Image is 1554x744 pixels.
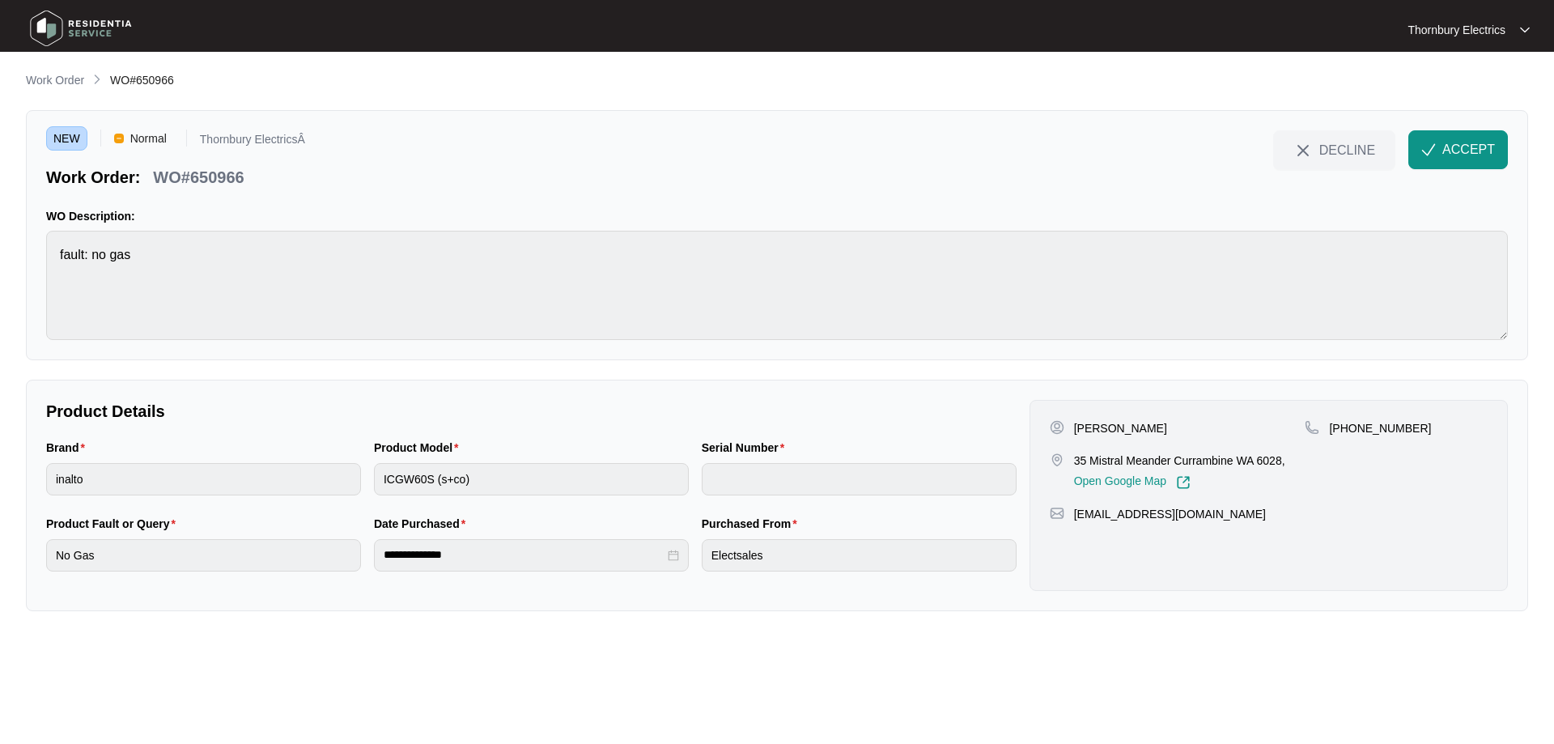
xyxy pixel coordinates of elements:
[1408,22,1505,38] p: Thornbury Electrics
[1520,26,1530,34] img: dropdown arrow
[384,546,664,563] input: Date Purchased
[1050,420,1064,435] img: user-pin
[200,134,305,151] p: Thornbury ElectricsÂ
[1074,506,1266,522] p: [EMAIL_ADDRESS][DOMAIN_NAME]
[46,539,361,572] input: Product Fault or Query
[702,539,1017,572] input: Purchased From
[1176,475,1191,490] img: Link-External
[1050,453,1064,467] img: map-pin
[1074,475,1191,490] a: Open Google Map
[374,516,472,532] label: Date Purchased
[1319,141,1375,159] span: DECLINE
[46,231,1508,340] textarea: fault: no gas
[702,463,1017,495] input: Serial Number
[702,440,791,456] label: Serial Number
[110,74,174,87] span: WO#650966
[1442,140,1495,159] span: ACCEPT
[91,73,104,86] img: chevron-right
[153,166,244,189] p: WO#650966
[46,400,1017,423] p: Product Details
[24,4,138,53] img: residentia service logo
[1408,130,1508,169] button: check-IconACCEPT
[374,463,689,495] input: Product Model
[46,208,1508,224] p: WO Description:
[1293,141,1313,160] img: close-Icon
[46,166,140,189] p: Work Order:
[1050,506,1064,521] img: map-pin
[1074,420,1167,436] p: [PERSON_NAME]
[374,440,465,456] label: Product Model
[46,463,361,495] input: Brand
[124,126,173,151] span: Normal
[1329,420,1431,436] p: [PHONE_NUMBER]
[1074,453,1285,469] p: 35 Mistral Meander Currambine WA 6028,
[46,440,91,456] label: Brand
[1305,420,1319,435] img: map-pin
[1273,130,1395,169] button: close-IconDECLINE
[1421,142,1436,157] img: check-Icon
[46,516,182,532] label: Product Fault or Query
[114,134,124,143] img: Vercel Logo
[26,72,84,88] p: Work Order
[702,516,804,532] label: Purchased From
[23,72,87,90] a: Work Order
[46,126,87,151] span: NEW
